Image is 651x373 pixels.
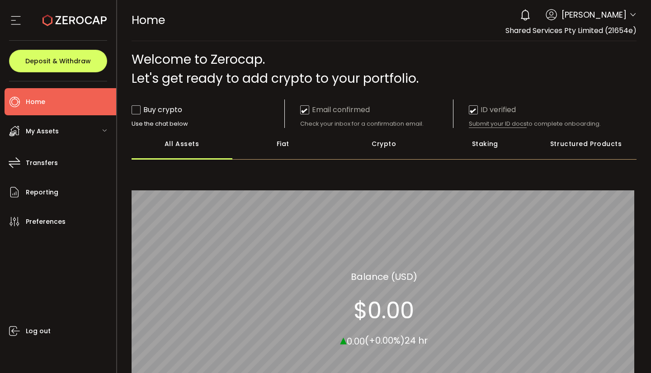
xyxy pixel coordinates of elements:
[132,104,182,115] div: Buy crypto
[505,25,637,36] span: Shared Services Pty Limited (21654e)
[347,335,365,347] span: 0.00
[334,128,435,160] div: Crypto
[340,330,347,349] span: ▴
[300,120,453,128] div: Check your inbox for a confirmation email.
[26,95,45,109] span: Home
[26,325,51,338] span: Log out
[132,12,165,28] span: Home
[606,330,651,373] iframe: Chat Widget
[354,297,414,324] section: $0.00
[132,128,233,160] div: All Assets
[26,156,58,170] span: Transfers
[26,186,58,199] span: Reporting
[365,334,405,347] span: (+0.00%)
[469,120,527,128] span: Submit your ID docs
[300,104,370,115] div: Email confirmed
[351,269,417,283] section: Balance (USD)
[26,215,66,228] span: Preferences
[469,120,622,128] div: to complete onboarding.
[132,120,285,128] div: Use the chat below
[434,128,536,160] div: Staking
[469,104,516,115] div: ID verified
[26,125,59,138] span: My Assets
[9,50,107,72] button: Deposit & Withdraw
[405,334,428,347] span: 24 hr
[536,128,637,160] div: Structured Products
[25,58,91,64] span: Deposit & Withdraw
[132,50,637,88] div: Welcome to Zerocap. Let's get ready to add crypto to your portfolio.
[232,128,334,160] div: Fiat
[561,9,627,21] span: [PERSON_NAME]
